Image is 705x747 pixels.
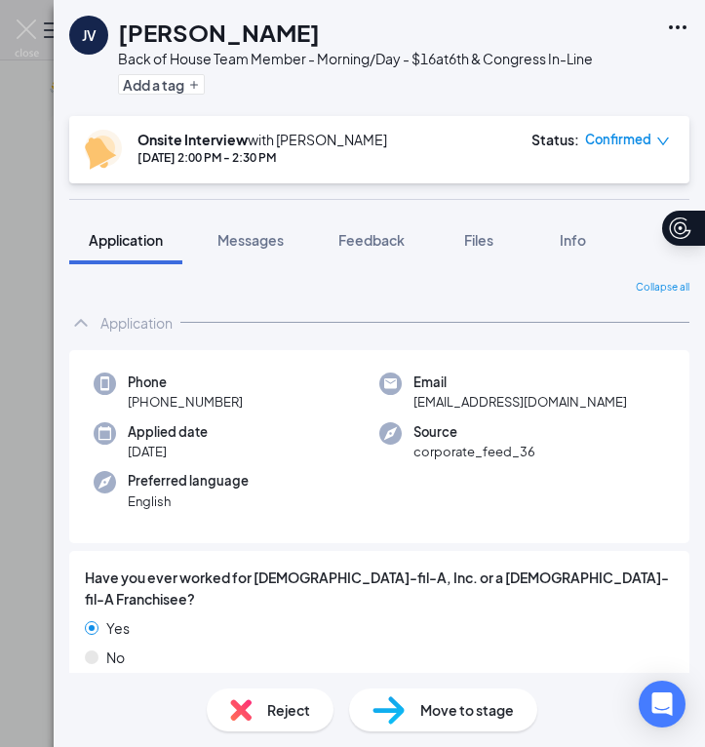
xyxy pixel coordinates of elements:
span: Info [560,231,586,249]
span: Phone [128,373,243,392]
span: Feedback [338,231,405,249]
span: Confirmed [585,130,651,149]
div: Application [100,313,173,333]
span: Preferred language [128,471,249,491]
span: Email [413,373,627,392]
span: Files [464,231,493,249]
span: Application [89,231,163,249]
div: Status : [531,130,579,149]
span: Reject [267,699,310,721]
div: [DATE] 2:00 PM - 2:30 PM [137,149,387,166]
span: Yes [106,617,130,639]
span: Collapse all [636,280,689,295]
h1: [PERSON_NAME] [118,16,320,49]
svg: ChevronUp [69,311,93,334]
span: Source [413,422,535,442]
span: Have you ever worked for [DEMOGRAPHIC_DATA]-fil-A, Inc. or a [DEMOGRAPHIC_DATA]-fil-A Franchisee? [85,567,674,609]
span: corporate_feed_36 [413,442,535,461]
span: [DATE] [128,442,208,461]
svg: Plus [188,79,200,91]
span: English [128,491,249,511]
div: Open Intercom Messenger [639,681,685,727]
div: with [PERSON_NAME] [137,130,387,149]
div: Back of House Team Member - Morning/Day - $16 at 6th & Congress In-Line [118,49,593,68]
span: No [106,647,125,668]
span: Move to stage [420,699,514,721]
svg: Ellipses [666,16,689,39]
span: [EMAIL_ADDRESS][DOMAIN_NAME] [413,392,627,412]
span: down [656,135,670,148]
span: [PHONE_NUMBER] [128,392,243,412]
button: PlusAdd a tag [118,74,205,95]
b: Onsite Interview [137,131,248,148]
div: JV [82,25,97,45]
span: Messages [217,231,284,249]
span: Applied date [128,422,208,442]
